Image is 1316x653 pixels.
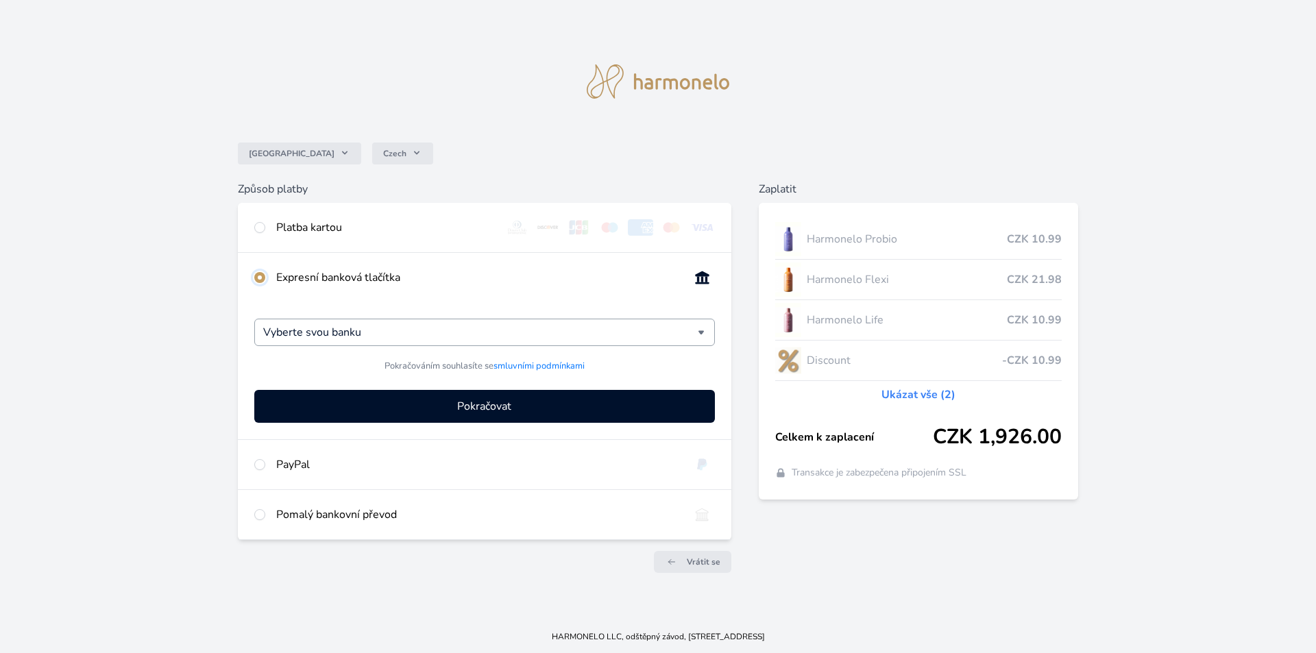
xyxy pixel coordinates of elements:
[659,219,684,236] img: mc.svg
[238,181,731,197] h6: Způsob platby
[457,398,511,415] span: Pokračovat
[1002,352,1062,369] span: -CZK 10.99
[566,219,592,236] img: jcb.svg
[385,360,585,373] span: Pokračováním souhlasíte se
[628,219,653,236] img: amex.svg
[276,456,679,473] div: PayPal
[1007,271,1062,288] span: CZK 21.98
[759,181,1079,197] h6: Zaplatit
[238,143,361,164] button: [GEOGRAPHIC_DATA]
[687,556,720,567] span: Vrátit se
[690,269,715,286] img: onlineBanking_CZ.svg
[690,506,715,523] img: bankTransfer_IBAN.svg
[690,456,715,473] img: paypal.svg
[276,219,494,236] div: Platba kartou
[372,143,433,164] button: Czech
[807,271,1008,288] span: Harmonelo Flexi
[775,429,934,445] span: Celkem k zaplacení
[249,148,334,159] span: [GEOGRAPHIC_DATA]
[775,343,801,378] img: discount-lo.png
[587,64,729,99] img: logo.svg
[807,231,1008,247] span: Harmonelo Probio
[597,219,622,236] img: maestro.svg
[807,312,1008,328] span: Harmonelo Life
[775,222,801,256] img: CLEAN_PROBIO_se_stinem_x-lo.jpg
[1007,312,1062,328] span: CZK 10.99
[654,551,731,573] a: Vrátit se
[535,219,561,236] img: discover.svg
[933,425,1062,449] span: CZK 1,926.00
[792,466,966,480] span: Transakce je zabezpečena připojením SSL
[383,148,406,159] span: Czech
[775,303,801,337] img: CLEAN_LIFE_se_stinem_x-lo.jpg
[276,506,679,523] div: Pomalý bankovní převod
[881,386,955,403] a: Ukázat vše (2)
[504,219,530,236] img: diners.svg
[254,319,715,346] div: Vyberte svou banku
[775,262,801,297] img: CLEAN_FLEXI_se_stinem_x-hi_(1)-lo.jpg
[690,219,715,236] img: visa.svg
[493,360,585,372] a: smluvními podmínkami
[276,269,679,286] div: Expresní banková tlačítka
[1007,231,1062,247] span: CZK 10.99
[263,324,698,341] input: Hledat...
[254,390,715,423] button: Pokračovat
[807,352,1003,369] span: Discount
